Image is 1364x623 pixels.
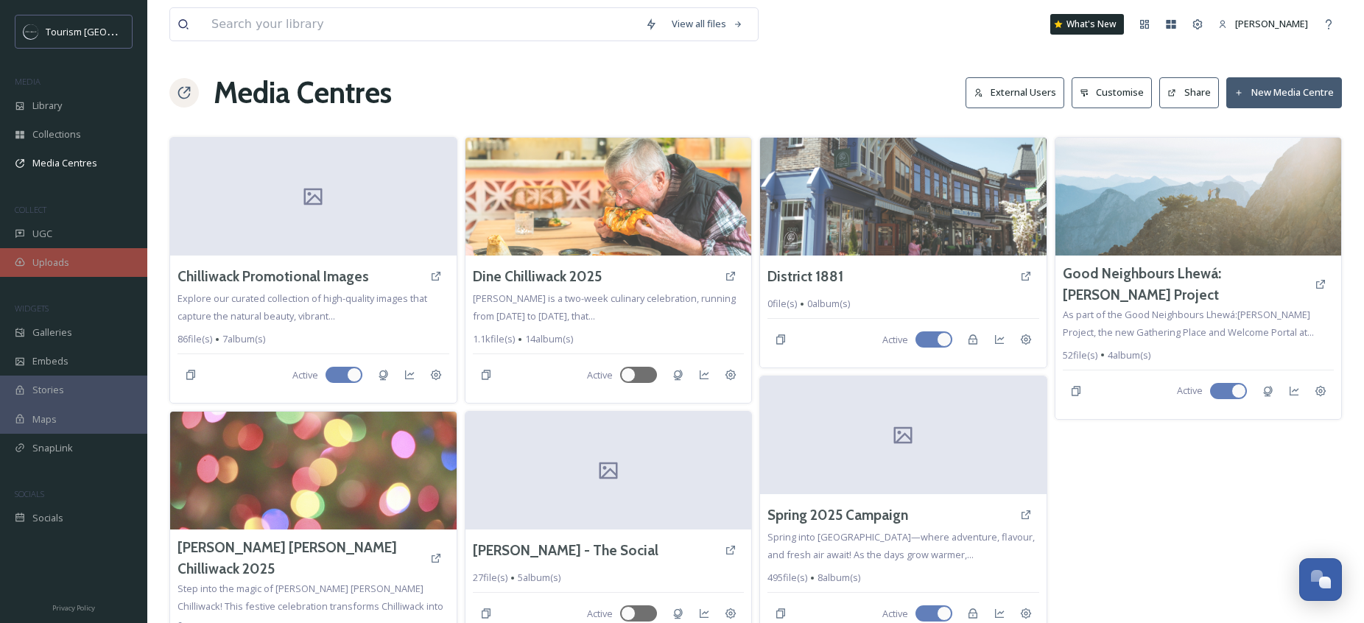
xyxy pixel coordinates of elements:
a: Good Neighbours Lhewá:[PERSON_NAME] Project [1063,263,1308,306]
a: [PERSON_NAME] - The Social [473,540,658,561]
span: 27 file(s) [473,571,507,585]
span: Stories [32,383,64,397]
span: 52 file(s) [1063,348,1097,362]
span: [PERSON_NAME] [1235,17,1308,30]
span: Socials [32,511,63,525]
span: SnapLink [32,441,73,455]
a: What's New [1050,14,1124,35]
a: External Users [966,77,1072,108]
span: Privacy Policy [52,603,95,613]
span: Galleries [32,325,72,339]
span: Active [587,607,613,621]
img: Hugos%20-%20Dine%20Chwk%20Ad%20(3).jpg [465,138,752,256]
span: 5 album(s) [518,571,560,585]
a: View all files [664,10,750,38]
img: OMNISEND%20Email%20Square%20Images%20.png [24,24,38,39]
span: Active [1177,384,1203,398]
span: SOCIALS [15,488,44,499]
span: 1.1k file(s) [473,332,515,346]
input: Search your library [204,8,638,41]
a: Spring 2025 Campaign [767,504,908,526]
a: Privacy Policy [52,598,95,616]
button: Customise [1072,77,1153,108]
button: Share [1159,77,1219,108]
a: [PERSON_NAME] [1211,10,1315,38]
span: MEDIA [15,76,41,87]
span: Tourism [GEOGRAPHIC_DATA] [46,24,177,38]
img: madison-kaminski-DO36tvQjkIo-unsplash.jpg [170,412,457,529]
span: Explore our curated collection of high-quality images that capture the natural beauty, vibrant... [177,292,427,323]
span: 495 file(s) [767,571,807,585]
img: KA5A8898-3.jpg [760,138,1047,256]
span: Maps [32,412,57,426]
a: Customise [1072,77,1160,108]
span: Spring into [GEOGRAPHIC_DATA]—where adventure, flavour, and fresh air await! As the days grow war... [767,530,1035,561]
span: Active [587,368,613,382]
span: 7 album(s) [222,332,265,346]
span: 86 file(s) [177,332,212,346]
button: Open Chat [1299,558,1342,601]
a: [PERSON_NAME] [PERSON_NAME] Chilliwack 2025 [177,537,423,580]
span: Collections [32,127,81,141]
span: UGC [32,227,52,241]
img: DSC07809.jpg [1055,138,1342,256]
span: Embeds [32,354,68,368]
button: External Users [966,77,1064,108]
span: Uploads [32,256,69,270]
a: Dine Chilliwack 2025 [473,266,602,287]
span: As part of the Good Neighbours Lhewá:[PERSON_NAME] Project, the new Gathering Place and Welcome P... [1063,308,1314,339]
span: 8 album(s) [818,571,860,585]
span: Active [882,333,908,347]
h1: Media Centres [214,71,392,115]
span: WIDGETS [15,303,49,314]
span: 14 album(s) [525,332,573,346]
span: Active [292,368,318,382]
span: Library [32,99,62,113]
a: District 1881 [767,266,843,287]
span: 0 album(s) [807,297,850,311]
span: Active [882,607,908,621]
span: 0 file(s) [767,297,797,311]
span: COLLECT [15,204,46,215]
span: Media Centres [32,156,97,170]
button: New Media Centre [1226,77,1342,108]
span: 4 album(s) [1108,348,1150,362]
a: Chilliwack Promotional Images [177,266,369,287]
span: [PERSON_NAME] is a two-week culinary celebration, running from [DATE] to [DATE], that... [473,292,736,323]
